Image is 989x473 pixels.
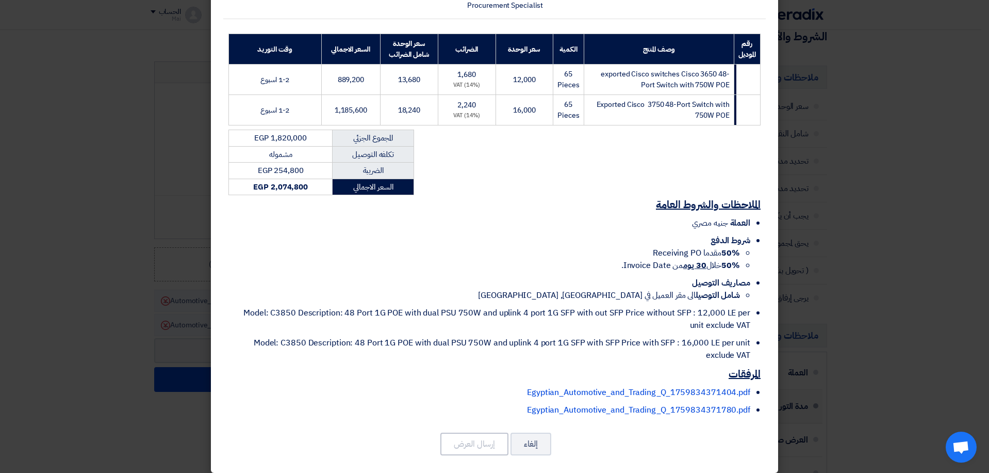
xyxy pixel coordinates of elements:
[333,146,414,163] td: تكلفه التوصيل
[513,74,535,85] span: 12,000
[269,149,292,160] span: مشموله
[333,130,414,147] td: المجموع الجزئي
[692,217,728,229] span: جنيه مصري
[696,289,740,302] strong: شامل التوصيل
[253,181,308,193] strong: EGP 2,074,800
[442,112,491,120] div: (14%) VAT
[513,105,535,116] span: 16,000
[597,99,730,121] span: Exported Cisco 3750 48-Port Switch with 750W POE
[721,259,740,272] strong: 50%
[228,307,750,332] li: Model: C3850 Description: 48 Port 1G POE with dual PSU 750W and uplink 4 port 1G SFP with out SFP...
[510,433,551,455] button: إلغاء
[656,197,761,212] u: الملاحظات والشروط العامة
[601,69,729,90] span: exported Cisco switches Cisco 3650 48-Port Switch with 750W POE
[260,105,289,116] span: 1-2 اسبوع
[553,34,584,65] th: الكمية
[321,34,380,65] th: السعر الاجمالي
[258,165,304,176] span: EGP 254,800
[228,289,740,302] li: الى مقر العميل في [GEOGRAPHIC_DATA], [GEOGRAPHIC_DATA]
[692,277,750,289] span: مصاريف التوصيل
[398,105,420,116] span: 18,240
[440,433,508,455] button: إرسال العرض
[653,247,740,259] span: مقدما Receiving PO
[229,130,333,147] td: EGP 1,820,000
[683,259,706,272] u: 30 يوم
[335,105,367,116] span: 1,185,600
[457,69,476,80] span: 1,680
[557,99,579,121] span: 65 Pieces
[527,404,750,416] a: Egyptian_Automotive_and_Trading_Q_1759834371780.pdf
[438,34,496,65] th: الضرائب
[333,163,414,179] td: الضريبة
[229,34,322,65] th: وقت التوريد
[457,100,476,111] span: 2,240
[730,217,750,229] span: العملة
[711,234,750,247] span: شروط الدفع
[260,74,289,85] span: 1-2 اسبوع
[729,366,761,382] u: المرفقات
[527,386,750,399] a: Egyptian_Automotive_and_Trading_Q_1759834371404.pdf
[442,81,491,90] div: (14%) VAT
[398,74,420,85] span: 13,680
[496,34,553,65] th: سعر الوحدة
[333,179,414,195] td: السعر الاجمالي
[381,34,438,65] th: سعر الوحدة شامل الضرائب
[621,259,740,272] span: خلال من Invoice Date.
[584,34,734,65] th: وصف المنتج
[338,74,364,85] span: 889,200
[734,34,760,65] th: رقم الموديل
[946,432,977,463] div: Open chat
[557,69,579,90] span: 65 Pieces
[228,337,750,361] li: Model: C3850 Description: 48 Port 1G POE with dual PSU 750W and uplink 4 port 1G SFP with SFP Pri...
[721,247,740,259] strong: 50%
